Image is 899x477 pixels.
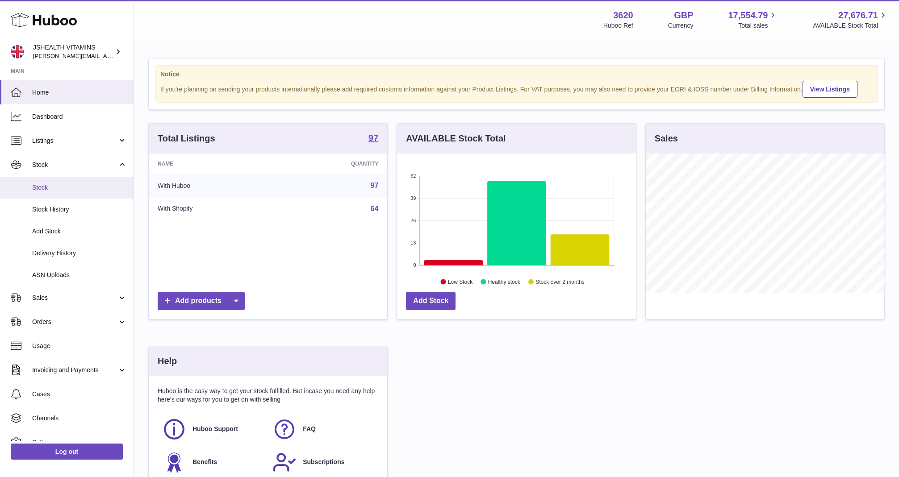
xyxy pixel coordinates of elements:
a: 17,554.79 Total sales [728,9,778,30]
a: Subscriptions [272,450,374,474]
a: Benefits [162,450,263,474]
a: Log out [11,444,123,460]
span: FAQ [303,425,316,433]
text: 13 [411,240,416,245]
div: JSHEALTH VITAMINS [33,43,113,60]
span: ASN Uploads [32,271,127,279]
a: View Listings [803,81,857,98]
span: Delivery History [32,249,127,257]
strong: Notice [160,70,873,79]
span: Stock History [32,205,127,214]
a: Add Stock [406,292,456,310]
span: Add Stock [32,227,127,236]
th: Name [149,153,277,174]
span: Dashboard [32,112,127,121]
span: Settings [32,438,127,447]
p: Huboo is the easy way to get your stock fulfilled. But incase you need any help here's our ways f... [158,387,378,404]
strong: 97 [368,133,378,142]
th: Quantity [277,153,387,174]
span: Invoicing and Payments [32,366,117,374]
span: Benefits [192,458,217,466]
a: 97 [371,182,379,189]
span: AVAILABLE Stock Total [813,21,888,30]
div: If you're planning on sending your products internationally please add required customs informati... [160,79,873,98]
text: 52 [411,173,416,178]
span: Usage [32,342,127,350]
a: FAQ [272,417,374,441]
span: 17,554.79 [728,9,768,21]
text: 39 [411,195,416,201]
text: Stock over 2 months [536,279,585,285]
span: 27,676.71 [838,9,878,21]
a: 27,676.71 AVAILABLE Stock Total [813,9,888,30]
strong: 3620 [613,9,633,21]
a: 97 [368,133,378,144]
h3: AVAILABLE Stock Total [406,133,506,145]
text: 0 [414,262,416,268]
td: With Shopify [149,197,277,220]
a: Add products [158,292,245,310]
span: Channels [32,414,127,423]
strong: GBP [674,9,693,21]
span: Stock [32,161,117,169]
span: Total sales [738,21,778,30]
span: Stock [32,183,127,192]
span: [PERSON_NAME][EMAIL_ADDRESS][DOMAIN_NAME] [33,52,179,59]
a: Huboo Support [162,417,263,441]
span: Huboo Support [192,425,238,433]
h3: Help [158,355,177,367]
text: 26 [411,218,416,223]
span: Home [32,88,127,97]
td: With Huboo [149,174,277,197]
span: Orders [32,318,117,326]
span: Cases [32,390,127,398]
span: Subscriptions [303,458,344,466]
text: Low Stock [448,279,473,285]
img: francesca@jshealthvitamins.com [11,45,24,58]
span: Listings [32,137,117,145]
span: Sales [32,294,117,302]
div: Currency [668,21,694,30]
h3: Total Listings [158,133,215,145]
div: Huboo Ref [603,21,633,30]
h3: Sales [655,133,678,145]
a: 64 [371,205,379,212]
text: Healthy stock [488,279,521,285]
